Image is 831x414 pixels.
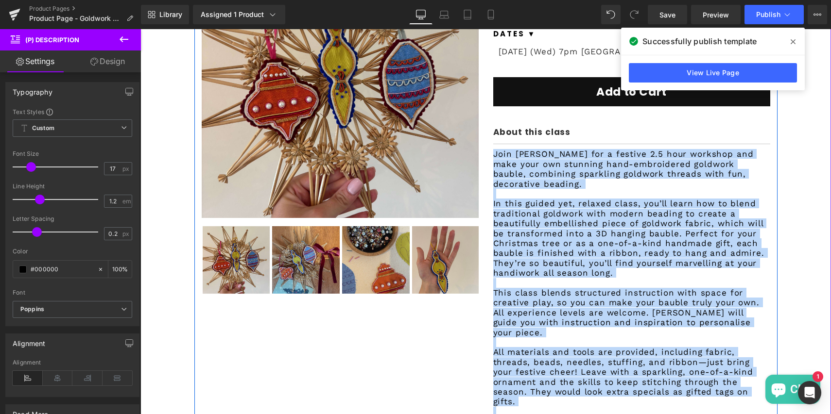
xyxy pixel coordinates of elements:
span: px [122,231,131,237]
div: Open Intercom Messenger [798,381,821,404]
a: New Library [141,5,189,24]
i: Poppins [20,305,44,314]
a: Mobile [479,5,502,24]
div: Alignment [13,359,132,366]
span: Save [659,10,675,20]
div: Typography [13,83,52,96]
span: Successfully publish template [642,35,757,47]
div: Font Size [13,150,132,157]
input: Color [31,264,93,275]
a: Tablet [456,5,479,24]
img: Taster Goldwork Embroidery | Hand Embroidered Festive 3D Bauble [272,197,339,265]
button: Publish [744,5,804,24]
div: Line Height [13,183,132,190]
button: Add to Cart [353,48,630,77]
button: Undo [601,5,621,24]
img: Taster Goldwork Embroidery | Hand Embroidered Festive 3D Bauble [202,197,269,265]
span: Library [159,10,182,19]
div: Assigned 1 Product [201,10,277,19]
span: Publish [756,11,780,18]
div: Color [13,248,132,255]
button: More [808,5,827,24]
a: Preview [691,5,741,24]
span: px [122,166,131,172]
a: View Live Page [629,63,797,83]
img: Taster Goldwork Embroidery | Hand Embroidered Festive 3D Bauble [132,197,199,265]
div: Letter Spacing [13,215,132,222]
a: Desktop [409,5,433,24]
span: (P) Description [25,36,79,44]
span: Add to Cart [456,55,526,70]
span: Product Page - Goldwork Embroidery Festive Bauble [29,15,122,22]
img: Taster Goldwork Embroidery | Hand Embroidered Festive 3D Bauble [62,197,130,265]
button: Redo [624,5,644,24]
span: Preview [703,10,729,20]
a: Design [72,50,143,72]
div: Alignment [13,334,46,348]
inbox-online-store-chat: Shopify online store chat [622,346,683,377]
a: Laptop [433,5,456,24]
b: Custom [32,124,54,132]
label: Dates ▼ [353,0,630,12]
b: About this class [353,97,431,109]
div: Text Styles [13,108,132,116]
div: % [108,261,132,278]
div: Font [13,289,132,296]
a: Product Pages [29,5,141,13]
span: em [122,198,131,204]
